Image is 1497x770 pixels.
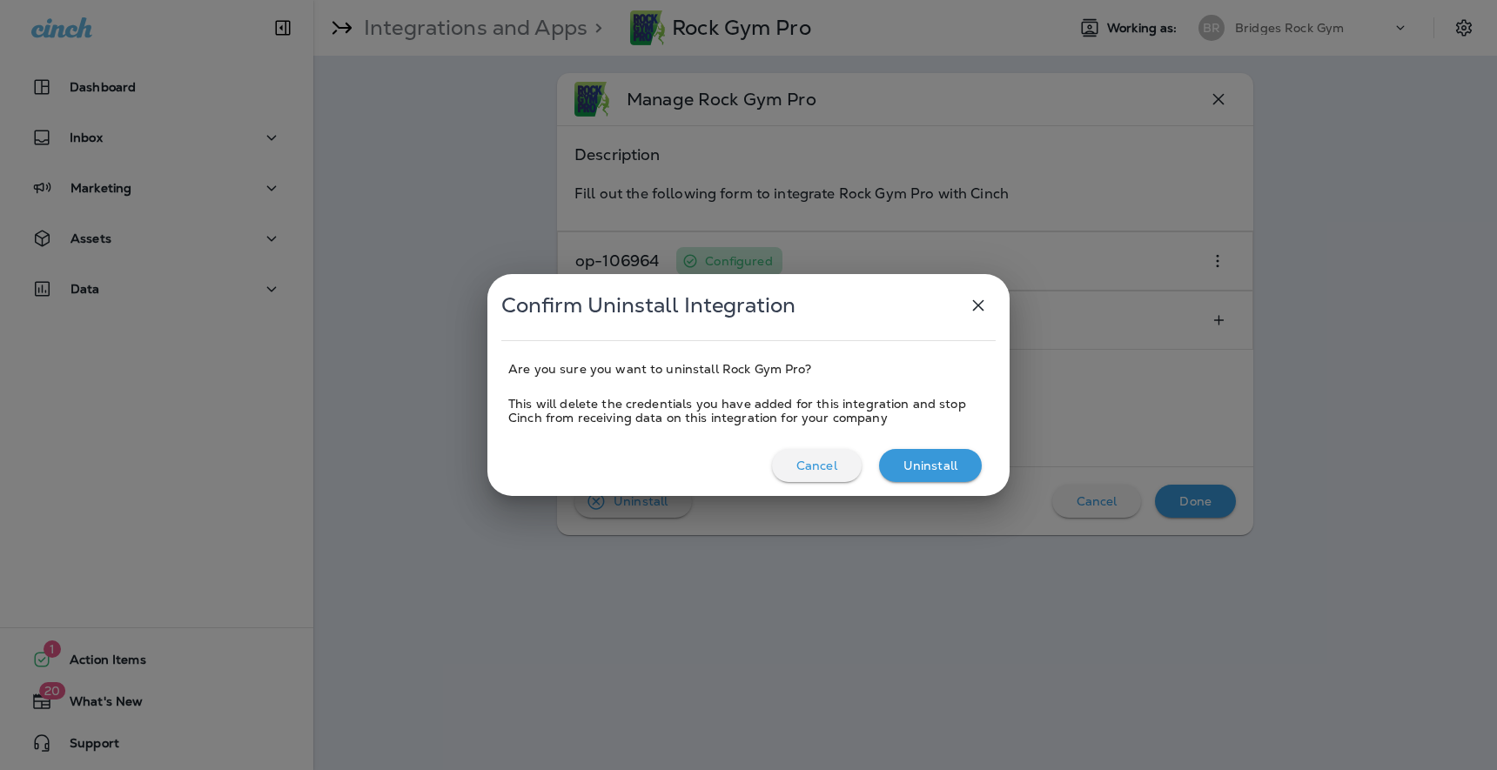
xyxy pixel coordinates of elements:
[772,449,862,482] button: Cancel
[796,459,837,472] p: Cancel
[508,362,989,376] div: Are you sure you want to uninstall Rock Gym Pro?
[903,459,957,472] p: Uninstall
[508,397,989,425] div: This will delete the credentials you have added for this integration and stop Cinch from receivin...
[501,292,795,318] span: Confirm Uninstall Integration
[879,449,982,482] button: Uninstall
